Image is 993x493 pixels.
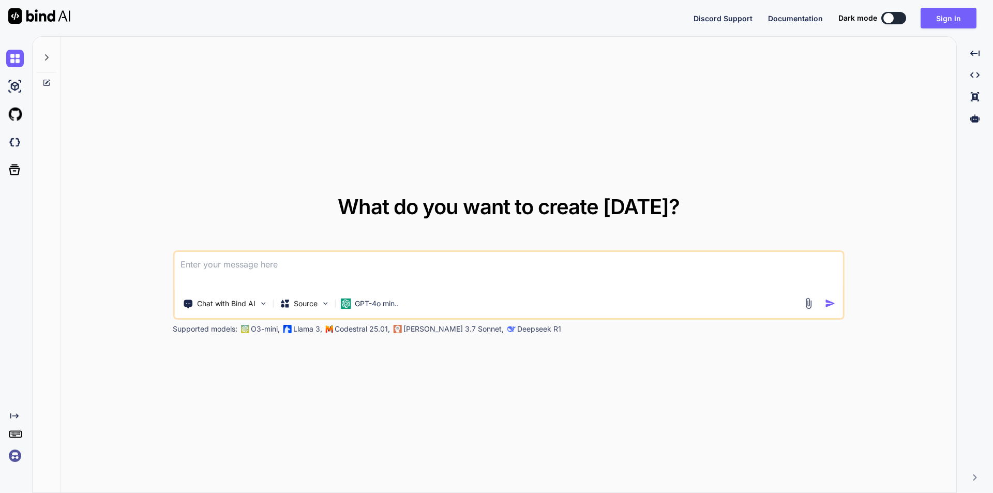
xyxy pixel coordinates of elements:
[507,325,515,333] img: claude
[403,324,504,334] p: [PERSON_NAME] 3.7 Sonnet,
[293,324,322,334] p: Llama 3,
[6,78,24,95] img: ai-studio
[694,13,753,24] button: Discord Support
[240,325,249,333] img: GPT-4
[694,14,753,23] span: Discord Support
[325,325,333,333] img: Mistral-AI
[803,297,815,309] img: attachment
[838,13,877,23] span: Dark mode
[921,8,976,28] button: Sign in
[825,298,836,309] img: icon
[259,299,267,308] img: Pick Tools
[335,324,390,334] p: Codestral 25.01,
[197,298,255,309] p: Chat with Bind AI
[283,325,291,333] img: Llama2
[321,299,329,308] img: Pick Models
[173,324,237,334] p: Supported models:
[768,13,823,24] button: Documentation
[355,298,399,309] p: GPT-4o min..
[338,194,680,219] span: What do you want to create [DATE]?
[6,106,24,123] img: githubLight
[768,14,823,23] span: Documentation
[251,324,280,334] p: O3-mini,
[6,133,24,151] img: darkCloudIdeIcon
[393,325,401,333] img: claude
[6,447,24,465] img: signin
[8,8,70,24] img: Bind AI
[517,324,561,334] p: Deepseek R1
[340,298,351,309] img: GPT-4o mini
[6,50,24,67] img: chat
[294,298,318,309] p: Source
